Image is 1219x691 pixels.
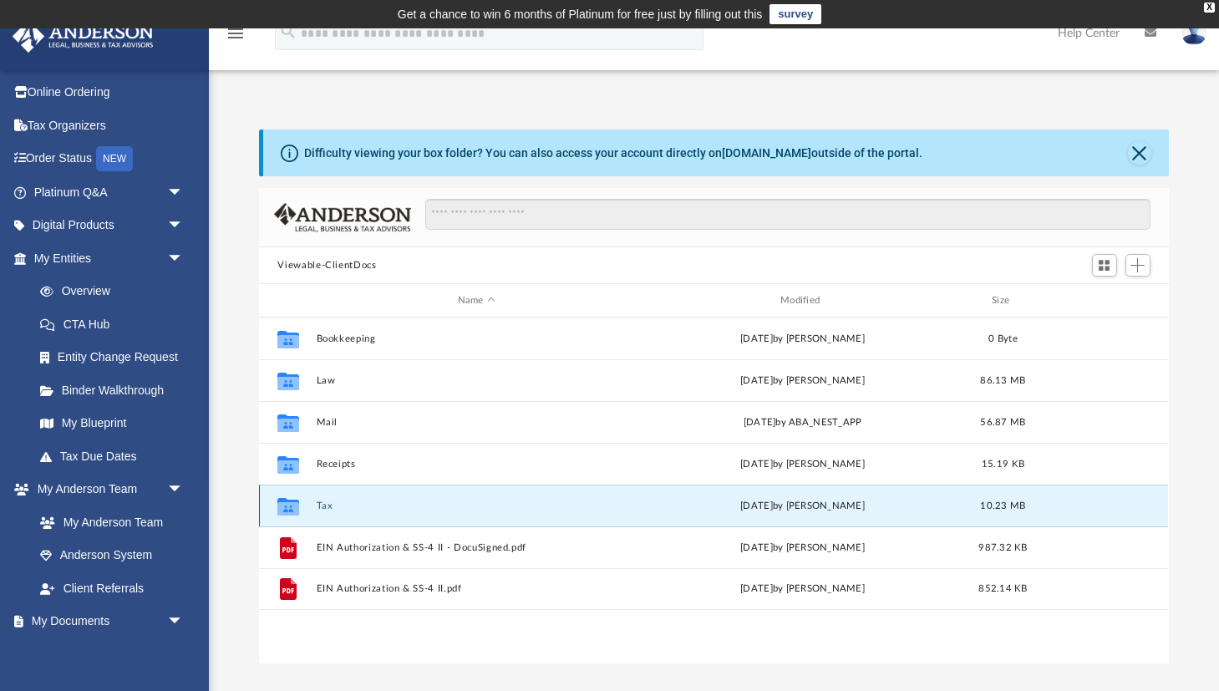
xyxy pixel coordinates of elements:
[643,332,963,347] div: [DATE] by [PERSON_NAME]
[23,275,209,308] a: Overview
[425,199,1150,231] input: Search files and folders
[12,209,209,242] a: Digital Productsarrow_drop_down
[317,459,636,470] button: Receipts
[167,605,201,639] span: arrow_drop_down
[1128,141,1151,165] button: Close
[12,76,209,109] a: Online Ordering
[23,407,201,440] a: My Blueprint
[317,417,636,428] button: Mail
[982,460,1024,469] span: 15.19 KB
[12,473,201,506] a: My Anderson Teamarrow_drop_down
[23,539,201,572] a: Anderson System
[981,501,1026,511] span: 10.23 MB
[979,543,1028,552] span: 987.32 KB
[981,418,1026,427] span: 56.87 MB
[12,175,209,209] a: Platinum Q&Aarrow_drop_down
[23,341,209,374] a: Entity Change Request
[643,541,963,556] div: [DATE] by [PERSON_NAME]
[12,605,201,638] a: My Documentsarrow_drop_down
[316,293,636,308] div: Name
[317,500,636,511] button: Tax
[970,293,1037,308] div: Size
[1125,254,1150,277] button: Add
[12,109,209,142] a: Tax Organizers
[23,439,209,473] a: Tax Due Dates
[643,457,963,472] div: [DATE] by [PERSON_NAME]
[23,307,209,341] a: CTA Hub
[317,542,636,553] button: EIN Authorization & SS-4 II - DocuSigned.pdf
[304,145,922,162] div: Difficulty viewing your box folder? You can also access your account directly on outside of the p...
[1181,21,1206,45] img: User Pic
[989,334,1018,343] span: 0 Byte
[8,20,159,53] img: Anderson Advisors Platinum Portal
[1092,254,1117,277] button: Switch to Grid View
[1044,293,1161,308] div: id
[12,241,209,275] a: My Entitiesarrow_drop_down
[643,373,963,389] div: [DATE] by [PERSON_NAME]
[167,473,201,507] span: arrow_drop_down
[23,572,201,605] a: Client Referrals
[317,375,636,386] button: Law
[769,4,821,24] a: survey
[226,32,246,43] a: menu
[279,23,297,41] i: search
[722,146,811,160] a: [DOMAIN_NAME]
[277,258,376,273] button: Viewable-ClientDocs
[398,4,763,24] div: Get a chance to win 6 months of Platinum for free just by filling out this
[167,175,201,210] span: arrow_drop_down
[167,209,201,243] span: arrow_drop_down
[23,373,209,407] a: Binder Walkthrough
[317,333,636,344] button: Bookkeeping
[259,318,1168,664] div: grid
[979,584,1028,593] span: 852.14 KB
[643,582,963,597] div: [DATE] by [PERSON_NAME]
[12,142,209,176] a: Order StatusNEW
[267,293,308,308] div: id
[317,583,636,594] button: EIN Authorization & SS-4 II.pdf
[96,146,133,171] div: NEW
[226,23,246,43] i: menu
[643,499,963,514] div: [DATE] by [PERSON_NAME]
[981,376,1026,385] span: 86.13 MB
[167,241,201,276] span: arrow_drop_down
[23,506,192,539] a: My Anderson Team
[643,293,963,308] div: Modified
[643,415,963,430] div: [DATE] by ABA_NEST_APP
[1204,3,1215,13] div: close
